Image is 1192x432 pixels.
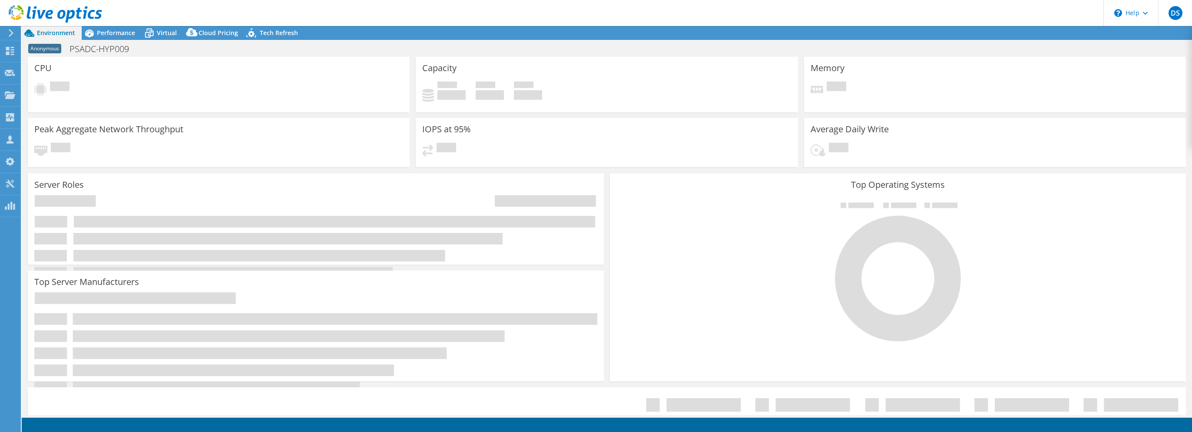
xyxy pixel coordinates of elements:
h1: PSADC-HYP009 [66,44,142,54]
h3: Top Operating Systems [616,180,1179,190]
span: Total [514,82,533,90]
h3: Capacity [422,63,457,73]
span: Pending [829,143,848,154]
h3: Top Server Manufacturers [34,277,139,287]
h3: CPU [34,63,52,73]
span: DS [1169,6,1182,20]
span: Tech Refresh [260,29,298,37]
span: Free [476,82,495,90]
span: Anonymous [28,44,61,53]
span: Pending [51,143,70,154]
span: Pending [827,82,846,93]
h3: Average Daily Write [811,124,889,134]
h3: IOPS at 95% [422,124,471,134]
span: Pending [437,143,456,154]
span: Environment [37,29,75,37]
svg: \n [1114,9,1122,17]
span: Pending [50,82,70,93]
span: Cloud Pricing [199,29,238,37]
span: Performance [97,29,135,37]
h4: 0 GiB [437,90,466,100]
h3: Peak Aggregate Network Throughput [34,124,183,134]
h3: Memory [811,63,844,73]
span: Used [437,82,457,90]
span: Virtual [157,29,177,37]
h4: 0 GiB [514,90,542,100]
h3: Server Roles [34,180,84,190]
h4: 0 GiB [476,90,504,100]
